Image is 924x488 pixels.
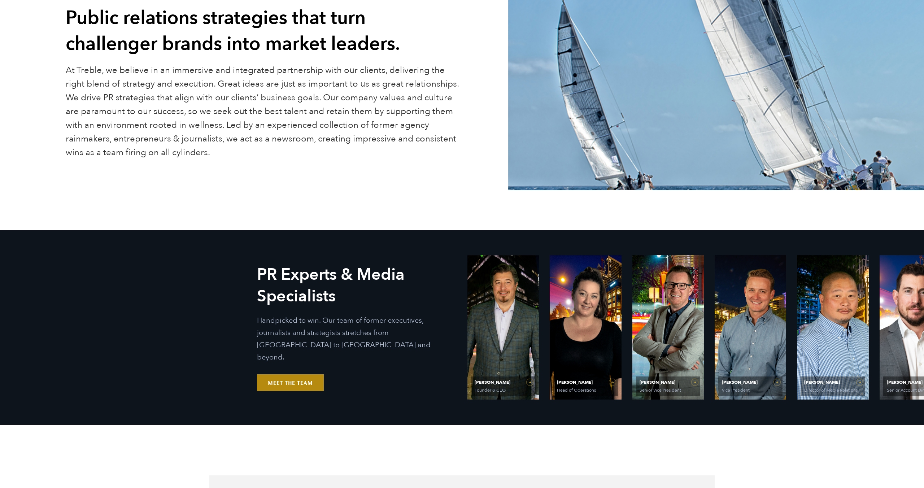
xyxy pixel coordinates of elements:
[804,380,861,384] span: [PERSON_NAME]
[257,374,324,391] a: Meet the Team
[722,380,779,384] span: [PERSON_NAME]
[66,5,460,57] h2: Public relations strategies that turn challenger brands into market leaders.
[804,388,860,392] span: Director of Media Relations
[797,255,868,400] a: View Bio for Jin Woo
[257,264,457,307] h2: PR Experts & Media Specialists
[557,388,613,392] span: Head of Operations
[722,388,777,392] span: Vice President
[257,314,457,363] p: Handpicked to win. Our team of former executives, journalists and strategists stretches from [GEO...
[640,380,697,384] span: [PERSON_NAME]
[475,380,532,384] span: [PERSON_NAME]
[715,255,786,400] a: View Bio for Will Kruisbrink
[467,255,539,400] a: View Bio for Ethan Parker
[66,64,460,160] p: At Treble, we believe in an immersive and integrated partnership with our clients, delivering the...
[475,388,530,392] span: Founder & CEO
[557,380,614,384] span: [PERSON_NAME]
[550,255,621,400] a: View Bio for Olivia Gardner
[640,388,695,392] span: Senior Vice President
[632,255,704,400] a: View Bio for Matt Grant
